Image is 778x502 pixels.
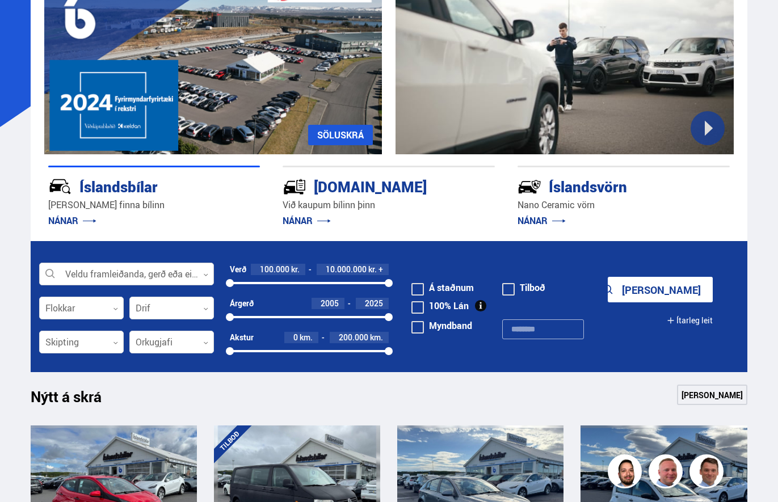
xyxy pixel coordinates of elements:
[326,264,367,275] span: 10.000.000
[518,199,730,212] p: Nano Ceramic vörn
[230,299,254,308] div: Árgerð
[691,456,725,490] img: FbJEzSuNWCJXmdc-.webp
[518,175,541,199] img: -Svtn6bYgwAsiwNX.svg
[365,298,383,309] span: 2025
[283,199,495,212] p: Við kaupum bílinn þinn
[283,214,331,227] a: NÁNAR
[518,176,689,196] div: Íslandsvörn
[609,456,644,490] img: nhp88E3Fdnt1Opn2.png
[293,332,298,343] span: 0
[411,321,472,330] label: Myndband
[677,385,747,405] a: [PERSON_NAME]
[48,214,96,227] a: NÁNAR
[48,175,72,199] img: JRvxyua_JYH6wB4c.svg
[300,333,313,342] span: km.
[667,307,713,333] button: Ítarleg leit
[321,298,339,309] span: 2005
[48,199,260,212] p: [PERSON_NAME] finna bílinn
[31,388,121,412] h1: Nýtt á skrá
[370,333,383,342] span: km.
[308,125,373,145] a: SÖLUSKRÁ
[48,176,220,196] div: Íslandsbílar
[518,214,566,227] a: NÁNAR
[379,265,383,274] span: +
[339,332,368,343] span: 200.000
[260,264,289,275] span: 100.000
[650,456,684,490] img: siFngHWaQ9KaOqBr.png
[368,265,377,274] span: kr.
[283,176,455,196] div: [DOMAIN_NAME]
[608,277,713,302] button: [PERSON_NAME]
[230,333,254,342] div: Akstur
[283,175,306,199] img: tr5P-W3DuiFaO7aO.svg
[502,283,545,292] label: Tilboð
[291,265,300,274] span: kr.
[230,265,246,274] div: Verð
[411,301,469,310] label: 100% Lán
[411,283,474,292] label: Á staðnum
